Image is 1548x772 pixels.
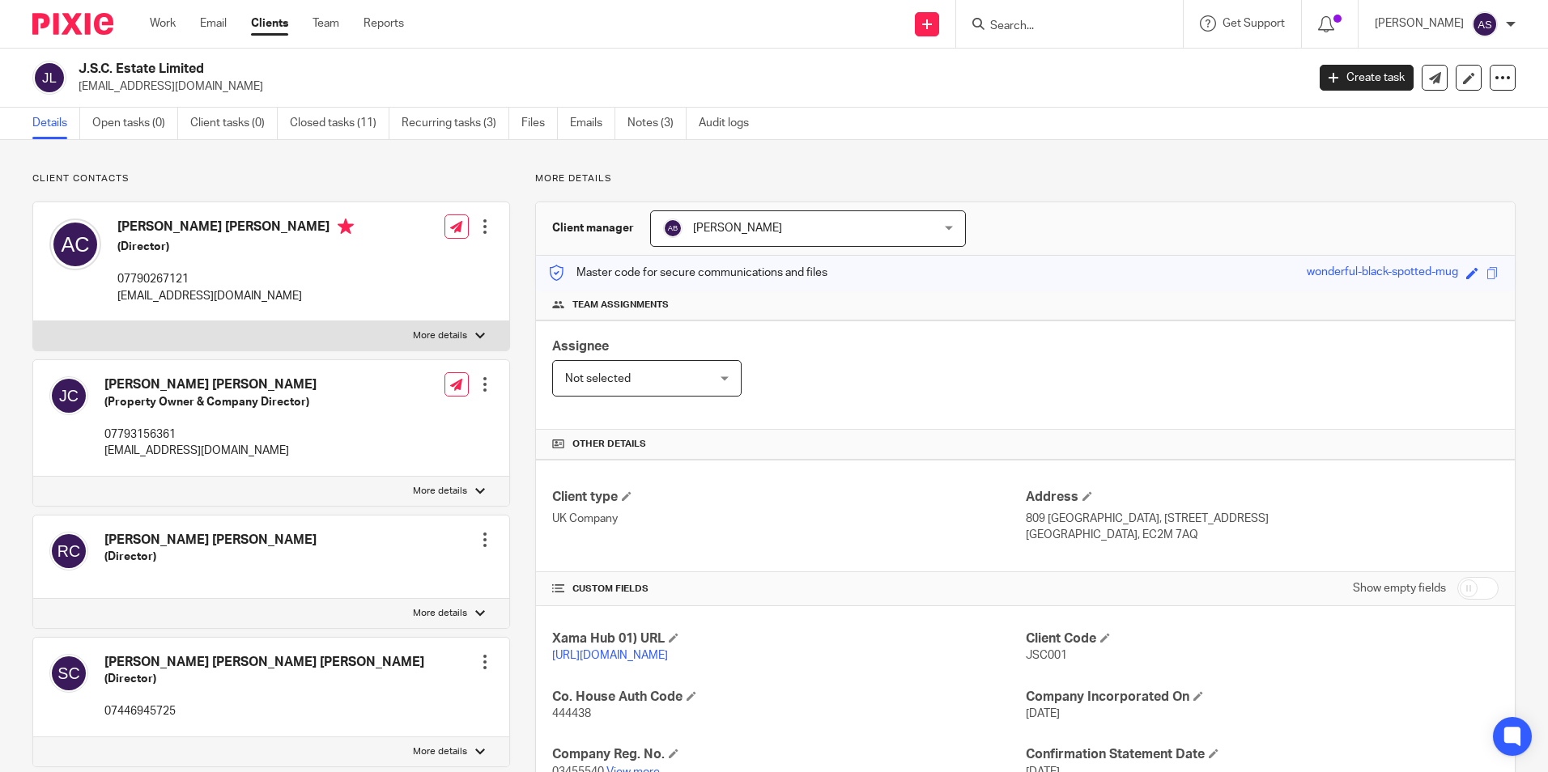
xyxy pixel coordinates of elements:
h4: Client Code [1026,630,1499,647]
p: [EMAIL_ADDRESS][DOMAIN_NAME] [117,288,354,304]
h4: [PERSON_NAME] [PERSON_NAME] [104,532,317,549]
p: More details [413,607,467,620]
h5: (Director) [104,671,424,687]
a: Files [521,108,558,139]
p: 07790267121 [117,271,354,287]
a: Details [32,108,80,139]
p: [EMAIL_ADDRESS][DOMAIN_NAME] [79,78,1295,95]
h3: Client manager [552,220,634,236]
h4: Company Reg. No. [552,746,1025,763]
p: More details [413,745,467,758]
span: Other details [572,438,646,451]
a: Team [313,15,339,32]
h4: Confirmation Statement Date [1026,746,1499,763]
h4: Xama Hub 01) URL [552,630,1025,647]
a: Reports [364,15,404,32]
img: svg%3E [49,218,101,270]
span: JSC001 [1026,650,1067,661]
p: [GEOGRAPHIC_DATA], EC2M 7AQ [1026,527,1499,543]
span: Assignee [552,340,609,353]
img: Pixie [32,13,113,35]
a: Audit logs [699,108,761,139]
h4: Client type [552,489,1025,506]
p: 07446945725 [104,703,424,719]
p: More details [413,329,467,342]
i: Primary [338,218,354,235]
img: svg%3E [49,376,88,415]
label: Show empty fields [1353,580,1446,596]
p: UK Company [552,511,1025,527]
a: Create task [1320,65,1414,91]
p: Master code for secure communications and files [548,265,827,281]
a: Work [150,15,176,32]
h5: (Director) [104,549,317,565]
a: Open tasks (0) [92,108,178,139]
span: [DATE] [1026,708,1060,719]
input: Search [989,19,1134,34]
h4: [PERSON_NAME] [PERSON_NAME] [117,218,354,239]
a: Closed tasks (11) [290,108,389,139]
h4: Address [1026,489,1499,506]
span: Not selected [565,373,631,384]
h4: Company Incorporated On [1026,689,1499,706]
a: Notes (3) [627,108,687,139]
h5: (Director) [117,239,354,255]
h2: J.S.C. Estate Limited [79,61,1052,78]
h4: CUSTOM FIELDS [552,583,1025,596]
a: Recurring tasks (3) [402,108,509,139]
h4: [PERSON_NAME] [PERSON_NAME] [104,376,317,393]
span: 444438 [552,708,591,719]
p: [PERSON_NAME] [1375,15,1464,32]
span: Get Support [1223,18,1285,29]
p: 07793156361 [104,426,317,443]
div: wonderful-black-spotted-mug [1307,264,1458,282]
p: Client contacts [32,172,510,185]
img: svg%3E [663,218,683,238]
p: More details [535,172,1516,185]
p: 809 [GEOGRAPHIC_DATA], [STREET_ADDRESS] [1026,511,1499,527]
h4: [PERSON_NAME] [PERSON_NAME] [PERSON_NAME] [104,654,424,671]
p: More details [413,485,467,498]
span: Team assignments [572,299,669,312]
img: svg%3E [32,61,66,95]
a: Clients [251,15,288,32]
img: svg%3E [49,532,88,571]
span: [PERSON_NAME] [693,223,782,234]
a: Email [200,15,227,32]
h5: (Property Owner & Company Director) [104,394,317,410]
a: [URL][DOMAIN_NAME] [552,650,668,661]
a: Emails [570,108,615,139]
p: [EMAIL_ADDRESS][DOMAIN_NAME] [104,443,317,459]
h4: Co. House Auth Code [552,689,1025,706]
img: svg%3E [1472,11,1498,37]
a: Client tasks (0) [190,108,278,139]
img: svg%3E [49,654,88,693]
